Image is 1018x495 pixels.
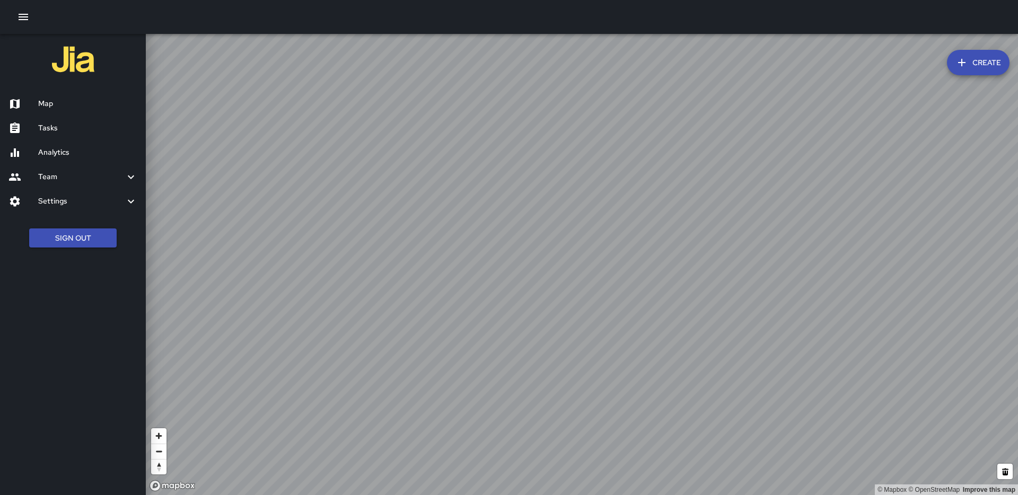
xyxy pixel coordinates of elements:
h6: Tasks [38,122,137,134]
h6: Settings [38,196,125,207]
button: Create [947,50,1010,75]
h6: Team [38,171,125,183]
h6: Map [38,98,137,110]
button: Sign Out [29,228,117,248]
img: jia-logo [52,38,94,81]
h6: Analytics [38,147,137,158]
